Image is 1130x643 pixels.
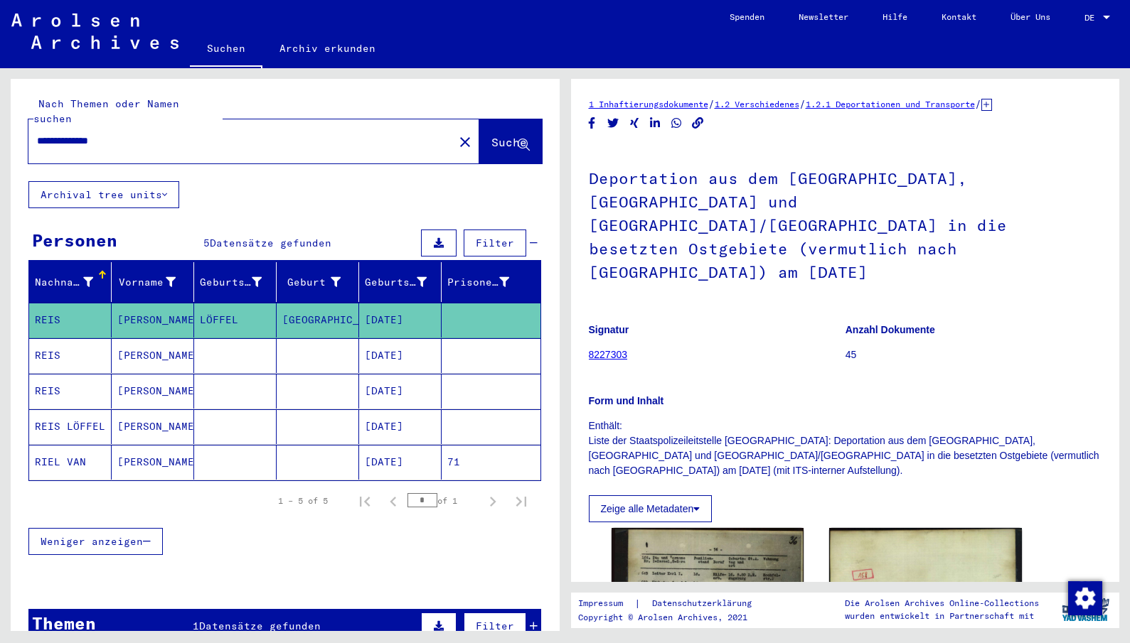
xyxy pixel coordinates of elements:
[1068,581,1102,615] img: Zustimmung ändern
[277,303,359,337] mat-cell: [GEOGRAPHIC_DATA]
[464,229,526,256] button: Filter
[194,262,277,302] mat-header-cell: Geburtsname
[589,324,629,335] b: Signatur
[589,395,664,406] b: Form und Inhalt
[41,535,143,548] span: Weniger anzeigen
[669,114,684,132] button: Share on WhatsApp
[708,97,715,110] span: /
[806,99,975,109] a: 1.2.1 Deportationen und Transporte
[199,620,321,632] span: Datensätze gefunden
[578,596,769,611] div: |
[691,114,705,132] button: Copy link
[507,487,535,515] button: Last page
[112,374,194,409] mat-cell: [PERSON_NAME]
[407,494,479,507] div: of 1
[464,612,526,639] button: Filter
[35,271,111,293] div: Nachname
[627,114,642,132] button: Share on Xing
[846,324,935,335] b: Anzahl Dokumente
[11,13,178,49] img: Arolsen_neg.svg
[29,409,112,444] mat-cell: REIS LÖFFEL
[112,303,194,337] mat-cell: [PERSON_NAME]
[479,119,542,163] button: Suche
[589,99,708,109] a: 1 Inhaftierungsdokumente
[641,596,769,611] a: Datenschutzerklärung
[282,275,341,290] div: Geburt‏
[32,227,117,253] div: Personen
[29,445,112,480] mat-cell: RIEL VAN
[194,303,277,337] mat-cell: LÖFFEL
[442,262,540,302] mat-header-cell: Prisoner #
[29,338,112,373] mat-cell: REIS
[379,487,407,515] button: Previous page
[33,97,179,125] mat-label: Nach Themen oder Namen suchen
[29,374,112,409] mat-cell: REIS
[451,127,479,156] button: Clear
[447,271,527,293] div: Prisoner #
[457,134,474,151] mat-icon: close
[365,275,427,290] div: Geburtsdatum
[32,610,96,636] div: Themen
[112,409,194,444] mat-cell: [PERSON_NAME]
[585,114,599,132] button: Share on Facebook
[190,31,262,68] a: Suchen
[262,31,393,65] a: Archiv erkunden
[589,349,628,360] a: 8227303
[845,597,1039,610] p: Die Arolsen Archives Online-Collections
[200,271,279,293] div: Geburtsname
[578,611,769,624] p: Copyright © Arolsen Archives, 2021
[29,303,112,337] mat-cell: REIS
[35,275,93,290] div: Nachname
[28,181,179,208] button: Archival tree units
[203,237,210,249] span: 5
[648,114,663,132] button: Share on LinkedIn
[606,114,621,132] button: Share on Twitter
[1059,592,1112,627] img: yv_logo.png
[351,487,379,515] button: First page
[29,262,112,302] mat-header-cell: Nachname
[282,271,358,293] div: Geburt‏
[589,146,1102,302] h1: Deportation aus dem [GEOGRAPHIC_DATA], [GEOGRAPHIC_DATA] und [GEOGRAPHIC_DATA]/[GEOGRAPHIC_DATA] ...
[359,409,442,444] mat-cell: [DATE]
[359,374,442,409] mat-cell: [DATE]
[589,495,713,522] button: Zeige alle Metadaten
[476,620,514,632] span: Filter
[799,97,806,110] span: /
[479,487,507,515] button: Next page
[845,610,1039,622] p: wurden entwickelt in Partnerschaft mit
[117,275,176,290] div: Vorname
[193,620,199,632] span: 1
[442,445,540,480] mat-cell: 71
[715,99,799,109] a: 1.2 Verschiedenes
[359,338,442,373] mat-cell: [DATE]
[846,347,1102,362] p: 45
[112,338,194,373] mat-cell: [PERSON_NAME]
[112,262,194,302] mat-header-cell: Vorname
[359,445,442,480] mat-cell: [DATE]
[28,528,163,555] button: Weniger anzeigen
[200,275,262,290] div: Geburtsname
[210,237,331,249] span: Datensätze gefunden
[491,135,527,149] span: Suche
[476,237,514,249] span: Filter
[1084,13,1100,23] span: DE
[359,262,442,302] mat-header-cell: Geburtsdatum
[975,97,981,110] span: /
[117,271,193,293] div: Vorname
[277,262,359,302] mat-header-cell: Geburt‏
[365,271,444,293] div: Geburtsdatum
[112,445,194,480] mat-cell: [PERSON_NAME]
[359,303,442,337] mat-cell: [DATE]
[578,596,634,611] a: Impressum
[278,495,328,507] div: 1 – 5 of 5
[589,418,1102,478] p: Enthält: Liste der Staatspolizeileitstelle [GEOGRAPHIC_DATA]: Deportation aus dem [GEOGRAPHIC_DAT...
[447,275,509,290] div: Prisoner #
